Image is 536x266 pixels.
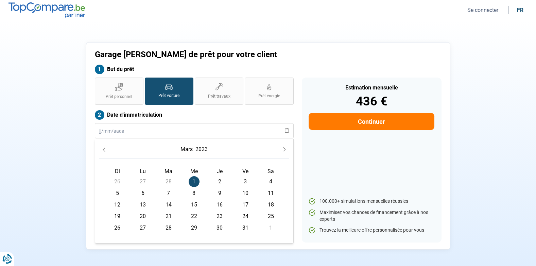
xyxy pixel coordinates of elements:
[105,211,130,222] td: 19
[163,176,174,187] span: 28
[207,187,232,199] td: 9
[265,199,276,210] span: 18
[258,93,280,99] span: Prêt énergie
[465,6,500,14] button: Se connecter
[309,198,434,205] li: 100.000+ simulations mensuelles réussies
[309,95,434,107] div: 436 €
[95,123,294,138] input: jj/mm/aaaa
[156,222,181,234] td: 28
[105,187,130,199] td: 5
[105,199,130,211] td: 12
[137,176,148,187] span: 27
[181,211,207,222] td: 22
[112,211,123,222] span: 19
[189,188,200,199] span: 8
[130,176,156,187] td: 27
[163,188,174,199] span: 7
[137,199,148,210] span: 13
[207,222,232,234] td: 30
[217,168,223,174] span: Je
[181,222,207,234] td: 29
[232,211,258,222] td: 24
[165,168,172,174] span: Ma
[232,176,258,187] td: 3
[112,176,123,187] span: 26
[214,222,225,233] span: 30
[232,199,258,211] td: 17
[232,222,258,234] td: 31
[258,222,283,234] td: 1
[156,211,181,222] td: 21
[265,176,276,187] span: 4
[207,176,232,187] td: 2
[214,188,225,199] span: 9
[258,211,283,222] td: 25
[232,187,258,199] td: 10
[112,188,123,199] span: 5
[95,139,294,244] div: Choose Date
[8,2,85,18] img: TopCompare.be
[158,93,179,99] span: Prêt voiture
[112,199,123,210] span: 12
[267,168,274,174] span: Sa
[163,222,174,233] span: 28
[240,176,251,187] span: 3
[137,222,148,233] span: 27
[240,188,251,199] span: 10
[189,211,200,222] span: 22
[137,188,148,199] span: 6
[258,199,283,211] td: 18
[309,209,434,222] li: Maximisez vos chances de financement grâce à nos experts
[156,199,181,211] td: 14
[190,168,198,174] span: Me
[112,222,123,233] span: 26
[242,168,248,174] span: Ve
[181,199,207,211] td: 15
[517,7,523,13] div: fr
[137,211,148,222] span: 20
[240,199,251,210] span: 17
[280,145,289,154] button: Next Month
[163,199,174,210] span: 14
[106,94,132,100] span: Prêt personnel
[130,199,156,211] td: 13
[181,176,207,187] td: 1
[309,113,434,130] button: Continuer
[163,211,174,222] span: 21
[95,110,294,120] label: Date d'immatriculation
[189,199,200,210] span: 15
[130,187,156,199] td: 6
[105,222,130,234] td: 26
[130,222,156,234] td: 27
[194,143,209,155] button: Choose Year
[240,222,251,233] span: 31
[189,222,200,233] span: 29
[181,187,207,199] td: 8
[207,211,232,222] td: 23
[208,94,230,99] span: Prêt travaux
[258,176,283,187] td: 4
[214,199,225,210] span: 16
[156,176,181,187] td: 28
[179,143,194,155] button: Choose Month
[265,188,276,199] span: 11
[95,50,353,60] h1: Garage [PERSON_NAME] de prêt pour votre client
[156,187,181,199] td: 7
[240,211,251,222] span: 24
[265,211,276,222] span: 25
[309,227,434,234] li: Trouvez la meilleure offre personnalisée pour vous
[130,211,156,222] td: 20
[99,145,109,154] button: Previous Month
[140,168,146,174] span: Lu
[95,65,294,74] label: But du prêt
[258,187,283,199] td: 11
[214,211,225,222] span: 23
[265,222,276,233] span: 1
[309,85,434,90] div: Estimation mensuelle
[115,168,120,174] span: Di
[207,199,232,211] td: 16
[214,176,225,187] span: 2
[105,176,130,187] td: 26
[189,176,200,187] span: 1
